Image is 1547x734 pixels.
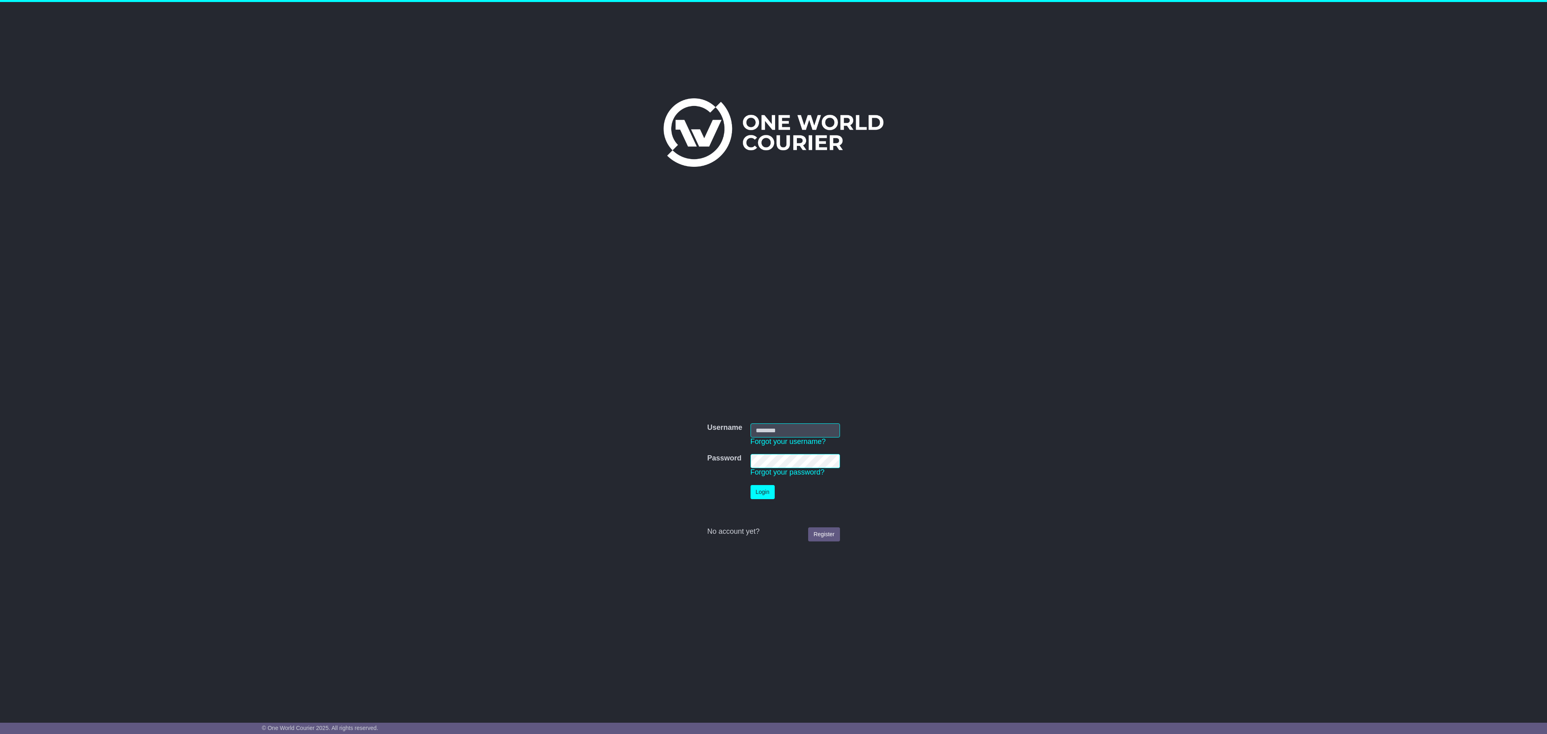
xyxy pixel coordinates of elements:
span: © One World Courier 2025. All rights reserved. [262,725,378,731]
a: Forgot your username? [751,437,826,446]
a: Forgot your password? [751,468,825,476]
div: No account yet? [707,527,840,536]
label: Password [707,454,741,463]
label: Username [707,423,742,432]
img: One World [664,98,883,167]
a: Register [808,527,840,541]
button: Login [751,485,775,499]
